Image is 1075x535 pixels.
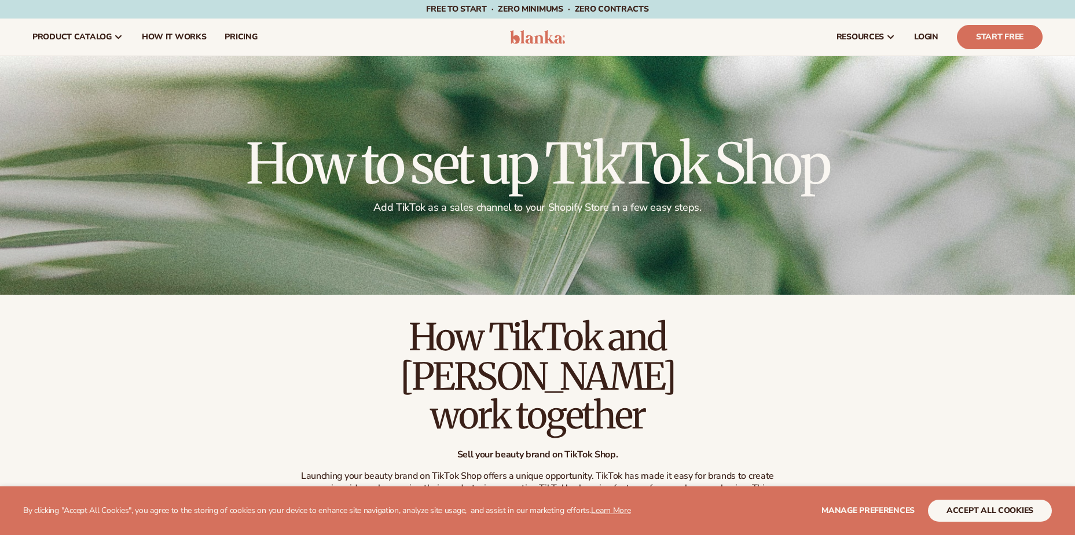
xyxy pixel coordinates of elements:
[510,30,565,44] img: logo
[133,19,216,56] a: How It Works
[591,505,630,516] a: Learn More
[905,19,948,56] a: LOGIN
[836,32,884,42] span: resources
[827,19,905,56] a: resources
[821,505,915,516] span: Manage preferences
[298,318,778,435] h2: How TikTok and [PERSON_NAME] work together
[426,3,648,14] span: Free to start · ZERO minimums · ZERO contracts
[215,19,266,56] a: pricing
[225,32,257,42] span: pricing
[23,506,631,516] p: By clicking "Accept All Cookies", you agree to the storing of cookies on your device to enhance s...
[957,25,1043,49] a: Start Free
[246,136,829,192] h1: How to set up TikTok Shop
[821,500,915,522] button: Manage preferences
[142,32,207,42] span: How It Works
[914,32,938,42] span: LOGIN
[23,19,133,56] a: product catalog
[457,448,618,461] strong: Sell your beauty brand on TikTok Shop.
[246,201,829,214] p: Add TikTok as a sales channel to your Shopify Store in a few easy steps.
[928,500,1052,522] button: accept all cookies
[32,32,112,42] span: product catalog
